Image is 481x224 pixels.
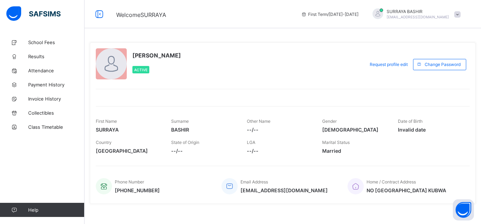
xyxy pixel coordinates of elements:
[28,207,84,213] span: Help
[322,119,337,124] span: Gender
[28,110,85,116] span: Collectibles
[171,148,236,154] span: --/--
[322,140,350,145] span: Marital Status
[241,179,268,184] span: Email Address
[387,9,449,14] span: SURRAYA BASHIR
[28,124,85,130] span: Class Timetable
[28,68,85,73] span: Attendance
[425,62,461,67] span: Change Password
[28,96,85,102] span: Invoice History
[171,140,199,145] span: State of Origin
[28,40,85,45] span: School Fees
[96,140,112,145] span: Country
[134,68,148,72] span: Active
[96,148,161,154] span: [GEOGRAPHIC_DATA]
[453,199,474,220] button: Open asap
[301,12,358,17] span: session/term information
[247,140,255,145] span: LGA
[370,62,408,67] span: Request profile edit
[116,11,166,18] span: Welcome SURRAYA
[367,179,416,184] span: Home / Contract Address
[366,8,464,20] div: SURRAYABASHIR
[96,127,161,133] span: SURRAYA
[398,119,423,124] span: Date of Birth
[115,179,144,184] span: Phone Number
[387,15,449,19] span: [EMAIL_ADDRESS][DOMAIN_NAME]
[322,127,387,133] span: [DEMOGRAPHIC_DATA]
[6,6,61,21] img: safsims
[367,187,446,193] span: NO [GEOGRAPHIC_DATA] KUBWA
[398,127,463,133] span: Invalid date
[247,119,270,124] span: Other Name
[171,127,236,133] span: BASHIR
[28,54,85,59] span: Results
[322,148,387,154] span: Married
[132,52,181,59] span: [PERSON_NAME]
[247,127,312,133] span: --/--
[241,187,328,193] span: [EMAIL_ADDRESS][DOMAIN_NAME]
[28,82,85,87] span: Payment History
[96,119,117,124] span: First Name
[171,119,189,124] span: Surname
[247,148,312,154] span: --/--
[115,187,160,193] span: [PHONE_NUMBER]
